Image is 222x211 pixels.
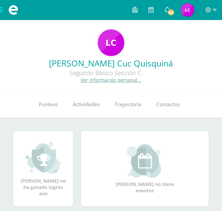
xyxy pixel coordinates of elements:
a: Trayectoria [107,91,149,118]
a: [PERSON_NAME] Cuc Quisquiná [5,57,217,69]
img: ac132aff875490498fecefbbb0ba32bd.png [181,3,194,17]
span: Contactos [156,101,180,108]
img: 210f5ac226579c4dd944250427ae6fe2.png [98,29,124,56]
a: Punteos [31,91,65,118]
a: Contactos [149,91,187,118]
img: event_small.png [127,144,163,178]
span: Trayectoria [115,101,141,108]
div: [PERSON_NAME] no ha ganado logros aún [20,141,66,197]
span: 184 [167,9,175,16]
span: Punteos [39,101,58,108]
a: Ver información personal... [81,77,141,83]
img: achievement_small.png [25,141,61,174]
div: Segundo Básico Sección C [5,69,205,77]
span: Actividades [73,101,100,108]
a: Actividades [65,91,107,118]
div: [PERSON_NAME] no tiene eventos [112,144,178,194]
